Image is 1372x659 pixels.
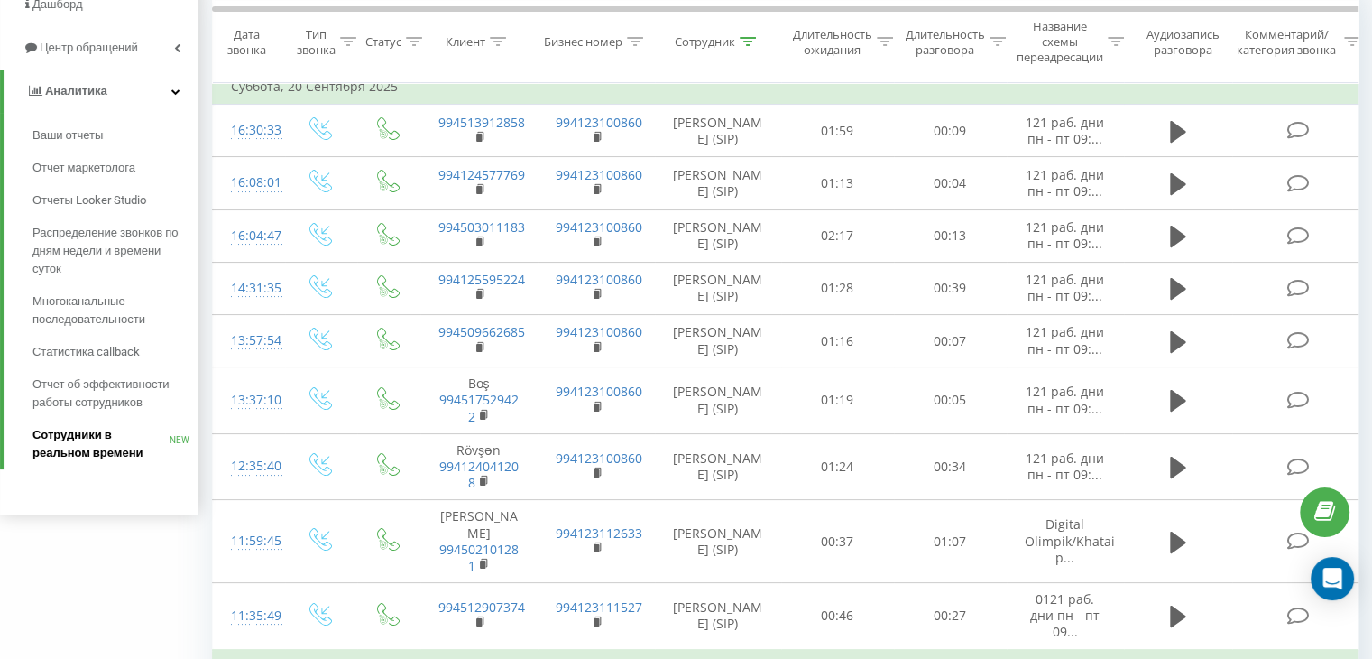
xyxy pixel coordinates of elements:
[556,383,642,400] a: 994123100860
[365,34,401,50] div: Статус
[781,105,894,157] td: 01:59
[1139,26,1227,57] div: Аудиозапись разговора
[1234,26,1340,57] div: Комментарий/категория звонка
[1025,515,1115,565] span: Digital Olimpik/Khatai р...
[231,271,267,306] div: 14:31:35
[655,315,781,367] td: [PERSON_NAME] (SIP)
[420,433,538,500] td: Rövşən
[894,157,1007,209] td: 00:04
[446,34,485,50] div: Клиент
[655,105,781,157] td: [PERSON_NAME] (SIP)
[32,119,198,152] a: Ваши отчеты
[438,599,525,616] a: 994512907374
[781,367,894,434] td: 01:19
[655,583,781,650] td: [PERSON_NAME] (SIP)
[438,218,525,236] a: 994503011183
[438,166,525,183] a: 994124577769
[438,323,525,340] a: 994509662685
[32,336,198,368] a: Статистика callback
[655,367,781,434] td: [PERSON_NAME] (SIP)
[40,41,138,54] span: Центр обращений
[32,426,170,462] span: Сотрудники в реальном времени
[1026,383,1104,416] span: 121 раб. дни пн - пт 09:...
[894,583,1007,650] td: 00:27
[231,449,267,484] div: 12:35:40
[1026,166,1104,200] span: 121 раб. дни пн - пт 09:...
[297,26,336,57] div: Тип звонка
[4,70,198,113] a: Аналитика
[675,34,735,50] div: Сотрудник
[231,218,267,254] div: 16:04:47
[32,126,103,144] span: Ваши отчеты
[32,224,189,278] span: Распределение звонков по дням недели и времени суток
[655,209,781,262] td: [PERSON_NAME] (SIP)
[894,262,1007,314] td: 00:39
[1026,218,1104,252] span: 121 раб. дни пн - пт 09:...
[1026,114,1104,147] span: 121 раб. дни пн - пт 09:...
[32,152,198,184] a: Отчет маркетолога
[655,500,781,583] td: [PERSON_NAME] (SIP)
[231,165,267,200] div: 16:08:01
[781,583,894,650] td: 00:46
[544,34,622,50] div: Бизнес номер
[781,209,894,262] td: 02:17
[781,157,894,209] td: 01:13
[32,217,198,285] a: Распределение звонков по дням недели и времени суток
[1026,450,1104,483] span: 121 раб. дни пн - пт 09:...
[438,271,525,288] a: 994125595224
[894,433,1007,500] td: 00:34
[420,500,538,583] td: [PERSON_NAME]
[231,383,267,418] div: 13:37:10
[906,26,985,57] div: Длительность разговора
[32,292,189,329] span: Многоканальные последовательности
[231,113,267,148] div: 16:30:33
[781,315,894,367] td: 01:16
[231,524,267,559] div: 11:59:45
[556,450,642,467] a: 994123100860
[438,114,525,131] a: 994513912858
[781,500,894,583] td: 00:37
[556,218,642,236] a: 994123100860
[894,209,1007,262] td: 00:13
[894,367,1007,434] td: 00:05
[655,157,781,209] td: [PERSON_NAME] (SIP)
[231,323,267,358] div: 13:57:54
[556,323,642,340] a: 994123100860
[32,285,198,336] a: Многоканальные последовательности
[781,433,894,500] td: 01:24
[1311,557,1354,600] div: Open Intercom Messenger
[439,391,519,424] a: 994517529422
[32,191,146,209] span: Отчеты Looker Studio
[894,105,1007,157] td: 00:09
[32,376,189,412] span: Отчет об эффективности работы сотрудников
[32,159,135,177] span: Отчет маркетолога
[1026,323,1104,357] span: 121 раб. дни пн - пт 09:...
[1017,19,1103,65] div: Название схемы переадресации
[45,84,107,97] span: Аналитика
[655,262,781,314] td: [PERSON_NAME] (SIP)
[439,458,519,491] a: 994124041208
[32,343,140,361] span: Статистика callback
[894,500,1007,583] td: 01:07
[420,367,538,434] td: Boş
[793,26,872,57] div: Длительность ожидания
[32,419,198,469] a: Сотрудники в реальном времениNEW
[556,114,642,131] a: 994123100860
[213,69,1367,105] td: Суббота, 20 Сентября 2025
[32,368,198,419] a: Отчет об эффективности работы сотрудников
[1030,590,1100,640] span: 0121 раб. дни пн - пт 09...
[556,599,642,616] a: 994123111527
[1026,271,1104,304] span: 121 раб. дни пн - пт 09:...
[655,433,781,500] td: [PERSON_NAME] (SIP)
[781,262,894,314] td: 01:28
[556,524,642,542] a: 994123112633
[894,315,1007,367] td: 00:07
[439,541,519,574] a: 994502101281
[556,166,642,183] a: 994123100860
[556,271,642,288] a: 994123100860
[231,599,267,634] div: 11:35:49
[213,26,280,57] div: Дата звонка
[32,184,198,217] a: Отчеты Looker Studio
